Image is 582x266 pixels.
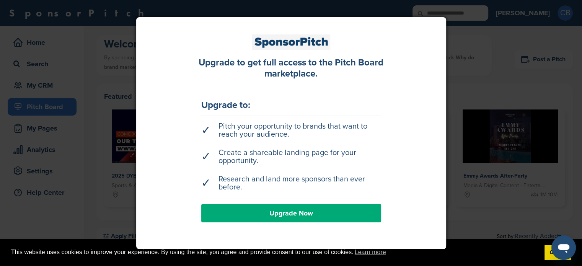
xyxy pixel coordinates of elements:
li: Pitch your opportunity to brands that want to reach your audience. [201,119,381,142]
span: ✓ [201,126,211,134]
div: Upgrade to: [201,101,381,110]
a: learn more about cookies [354,246,387,258]
span: ✓ [201,179,211,187]
li: Research and land more sponsors than ever before. [201,171,381,195]
a: Close [439,13,451,24]
iframe: Button to launch messaging window [551,235,576,260]
a: dismiss cookie message [545,245,571,260]
li: Create a shareable landing page for your opportunity. [201,145,381,169]
span: This website uses cookies to improve your experience. By using the site, you agree and provide co... [11,246,538,258]
a: Upgrade Now [201,204,381,222]
span: ✓ [201,153,211,161]
div: Upgrade to get full access to the Pitch Board marketplace. [190,57,393,80]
